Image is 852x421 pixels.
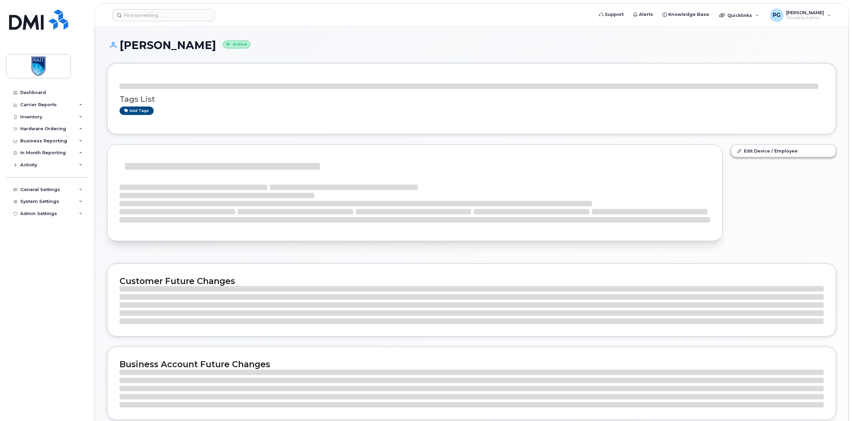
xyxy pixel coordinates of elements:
small: Active [223,41,250,48]
a: Add tags [120,107,154,115]
h2: Customer Future Changes [120,276,824,286]
a: Edit Device / Employee [731,145,836,157]
h3: Tags List [120,95,824,103]
h1: [PERSON_NAME] [107,39,836,51]
h2: Business Account Future Changes [120,359,824,369]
